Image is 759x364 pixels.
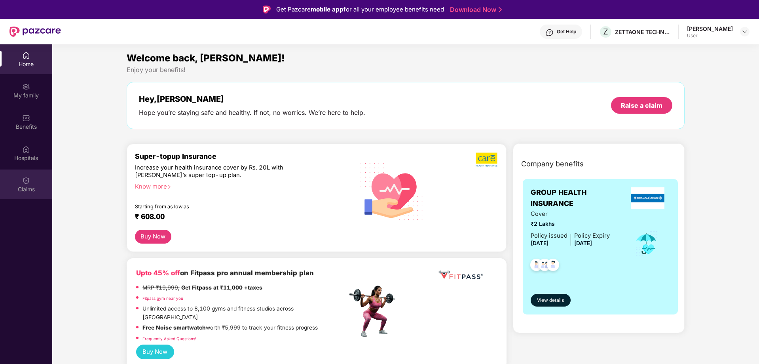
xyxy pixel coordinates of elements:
[136,269,180,277] b: Upto 45% off
[135,230,171,244] button: Buy Now
[531,294,571,307] button: View details
[135,152,347,160] div: Super-topup Insurance
[521,158,584,170] span: Company benefits
[531,240,548,246] span: [DATE]
[543,256,563,276] img: svg+xml;base64,PHN2ZyB4bWxucz0iaHR0cDovL3d3dy53My5vcmcvMjAwMC9zdmciIHdpZHRoPSI0OC45NDMiIGhlaWdodD...
[139,94,365,104] div: Hey, [PERSON_NAME]
[631,187,665,209] img: insurerLogo
[139,109,365,117] div: Hope you’re staying safe and healthy. If not, no worries. We’re here to help.
[9,27,61,37] img: New Pazcare Logo
[142,296,183,301] a: Fitpass gym near you
[135,212,339,222] div: ₹ 608.00
[621,101,662,110] div: Raise a claim
[22,51,30,59] img: svg+xml;base64,PHN2ZyBpZD0iSG9tZSIgeG1sbnM9Imh0dHA6Ly93d3cudzMub3JnLzIwMDAvc3ZnIiB3aWR0aD0iMjAiIG...
[135,164,313,179] div: Increase your health insurance cover by Rs. 20L with [PERSON_NAME]’s super top-up plan.
[136,345,174,359] button: Buy Now
[167,185,171,189] span: right
[499,6,502,14] img: Stroke
[634,231,659,257] img: icon
[181,284,262,291] strong: Get Fitpass at ₹11,000 +taxes
[450,6,499,14] a: Download Now
[531,210,610,219] span: Cover
[527,256,546,276] img: svg+xml;base64,PHN2ZyB4bWxucz0iaHR0cDovL3d3dy53My5vcmcvMjAwMC9zdmciIHdpZHRoPSI0OC45NDMiIGhlaWdodD...
[347,284,402,339] img: fpp.png
[687,32,733,39] div: User
[437,268,484,282] img: fppp.png
[136,269,314,277] b: on Fitpass pro annual membership plan
[531,187,625,210] span: GROUP HEALTH INSURANCE
[263,6,271,13] img: Logo
[135,183,342,189] div: Know more
[537,297,564,304] span: View details
[354,152,430,229] img: svg+xml;base64,PHN2ZyB4bWxucz0iaHR0cDovL3d3dy53My5vcmcvMjAwMC9zdmciIHhtbG5zOnhsaW5rPSJodHRwOi8vd3...
[142,324,206,331] strong: Free Noise smartwatch
[127,52,285,64] span: Welcome back, [PERSON_NAME]!
[22,114,30,122] img: svg+xml;base64,PHN2ZyBpZD0iQmVuZWZpdHMiIHhtbG5zPSJodHRwOi8vd3d3LnczLm9yZy8yMDAwL3N2ZyIgd2lkdGg9Ij...
[127,66,685,74] div: Enjoy your benefits!
[531,231,567,240] div: Policy issued
[687,25,733,32] div: [PERSON_NAME]
[311,6,343,13] strong: mobile app
[476,152,498,167] img: b5dec4f62d2307b9de63beb79f102df3.png
[135,204,313,209] div: Starting from as low as
[574,231,610,240] div: Policy Expiry
[603,27,608,36] span: Z
[742,29,748,35] img: svg+xml;base64,PHN2ZyBpZD0iRHJvcGRvd24tMzJ4MzIiIHhtbG5zPSJodHRwOi8vd3d3LnczLm9yZy8yMDAwL3N2ZyIgd2...
[535,256,554,276] img: svg+xml;base64,PHN2ZyB4bWxucz0iaHR0cDovL3d3dy53My5vcmcvMjAwMC9zdmciIHdpZHRoPSI0OC45MTUiIGhlaWdodD...
[22,83,30,91] img: svg+xml;base64,PHN2ZyB3aWR0aD0iMjAiIGhlaWdodD0iMjAiIHZpZXdCb3g9IjAgMCAyMCAyMCIgZmlsbD0ibm9uZSIgeG...
[22,177,30,185] img: svg+xml;base64,PHN2ZyBpZD0iQ2xhaW0iIHhtbG5zPSJodHRwOi8vd3d3LnczLm9yZy8yMDAwL3N2ZyIgd2lkdGg9IjIwIi...
[557,29,576,35] div: Get Help
[142,305,347,322] p: Unlimited access to 8,100 gyms and fitness studios across [GEOGRAPHIC_DATA]
[615,28,670,36] div: ZETTAONE TECHNOLOGIES INDIA PRIVATE LIMITED
[546,29,554,36] img: svg+xml;base64,PHN2ZyBpZD0iSGVscC0zMngzMiIgeG1sbnM9Imh0dHA6Ly93d3cudzMub3JnLzIwMDAvc3ZnIiB3aWR0aD...
[574,240,592,246] span: [DATE]
[142,336,196,341] a: Frequently Asked Questions!
[531,220,610,229] span: ₹2 Lakhs
[276,5,444,14] div: Get Pazcare for all your employee benefits need
[142,324,318,332] p: worth ₹5,999 to track your fitness progress
[142,284,180,291] del: MRP ₹19,999,
[22,145,30,153] img: svg+xml;base64,PHN2ZyBpZD0iSG9zcGl0YWxzIiB4bWxucz0iaHR0cDovL3d3dy53My5vcmcvMjAwMC9zdmciIHdpZHRoPS...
